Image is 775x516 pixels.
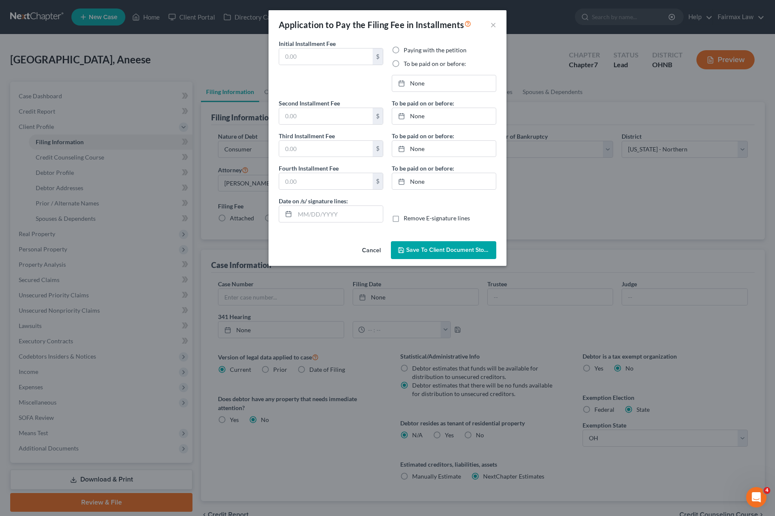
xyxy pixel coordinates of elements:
[746,487,767,507] iframe: Intercom live chat
[764,487,770,494] span: 4
[279,99,340,108] label: Second Installment Fee
[373,48,383,65] div: $
[355,242,387,259] button: Cancel
[373,173,383,189] div: $
[279,108,373,124] input: 0.00
[295,206,383,222] input: MM/DD/YYYY
[404,46,467,54] label: Paying with the petition
[392,75,496,91] a: None
[279,164,339,173] label: Fourth Installment Fee
[404,214,470,222] label: Remove E-signature lines
[279,173,373,189] input: 0.00
[279,131,335,140] label: Third Installment Fee
[392,141,496,157] a: None
[404,60,466,68] label: To be paid on or before:
[392,173,496,189] a: None
[392,108,496,124] a: None
[490,20,496,30] button: ×
[392,131,454,140] label: To be paid on or before:
[279,141,373,157] input: 0.00
[392,164,454,173] label: To be paid on or before:
[391,241,496,259] button: Save to Client Document Storage
[279,39,336,48] label: Initial Installment Fee
[279,48,373,65] input: 0.00
[279,197,348,205] label: Date on /s/ signature lines:
[406,246,496,254] span: Save to Client Document Storage
[392,99,454,108] label: To be paid on or before:
[279,19,471,31] div: Application to Pay the Filing Fee in Installments
[373,108,383,124] div: $
[373,141,383,157] div: $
